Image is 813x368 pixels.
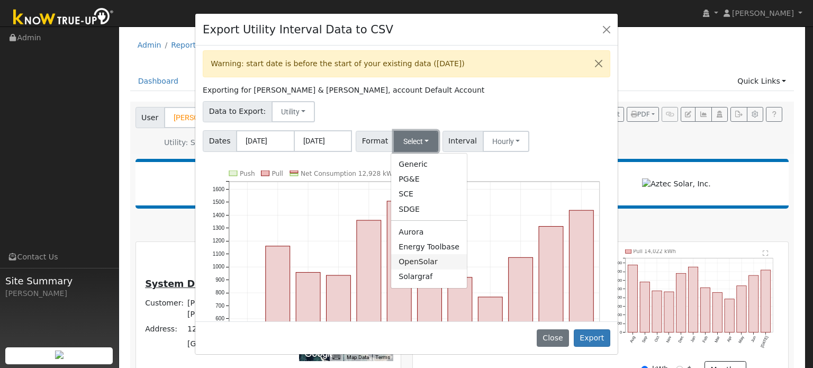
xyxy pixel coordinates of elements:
text: 700 [215,303,224,309]
text: Push [240,170,255,177]
span: Interval [442,131,483,152]
a: SDGE [391,202,467,217]
text: 1400 [213,212,225,218]
button: Hourly [483,131,530,152]
text: Net Consumption 12,928 kWh [301,170,397,177]
h4: Export Utility Interval Data to CSV [203,21,393,38]
text: 900 [215,277,224,283]
a: Generic [391,157,467,172]
a: Energy Toolbase [391,239,467,254]
button: Close [537,329,569,347]
text: 1000 [213,264,225,270]
span: Format [356,131,394,152]
text: 1600 [213,186,225,192]
text: Pull [272,170,283,177]
button: Close [588,51,610,77]
span: Data to Export: [203,101,272,122]
button: Utility [272,101,315,122]
a: Aurora [391,225,467,239]
text: 1200 [213,238,225,244]
label: Exporting for [PERSON_NAME] & [PERSON_NAME], account Default Account [203,85,484,96]
button: Select [394,131,439,152]
a: SCE [391,187,467,202]
a: OpenSolar [391,254,467,269]
button: Close [599,22,614,37]
div: Warning: start date is before the start of your existing data ([DATE]) [203,50,610,77]
text: 1100 [213,251,225,257]
span: Dates [203,130,237,152]
text: 600 [215,316,224,321]
text: 1300 [213,225,225,231]
text: 800 [215,290,224,295]
a: PG&E [391,172,467,187]
button: Export [574,329,610,347]
text: 1500 [213,199,225,205]
a: Solargraf [391,270,467,284]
